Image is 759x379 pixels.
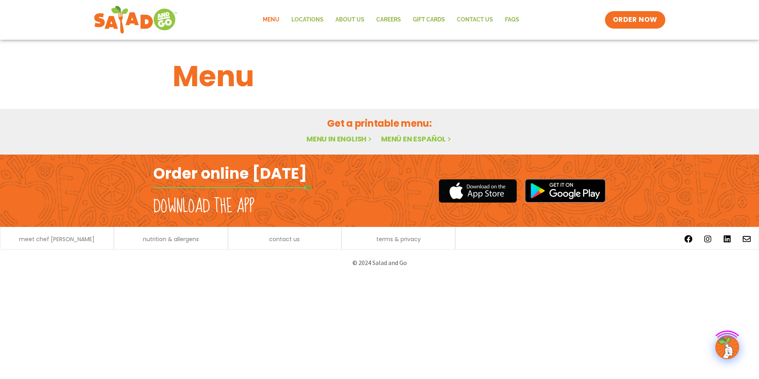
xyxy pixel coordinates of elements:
a: Menu in English [306,134,373,144]
h2: Get a printable menu: [173,116,586,130]
h2: Download the app [153,195,254,218]
a: FAQs [499,11,525,29]
img: new-SAG-logo-768×292 [94,4,177,36]
a: About Us [329,11,370,29]
a: Locations [285,11,329,29]
a: Menú en español [381,134,453,144]
a: nutrition & allergens [143,236,199,242]
a: ORDER NOW [605,11,665,29]
h1: Menu [173,55,586,98]
a: terms & privacy [376,236,421,242]
a: Careers [370,11,407,29]
nav: Menu [257,11,525,29]
img: fork [153,186,312,190]
a: meet chef [PERSON_NAME] [19,236,94,242]
a: Contact Us [451,11,499,29]
span: ORDER NOW [613,15,657,25]
p: © 2024 Salad and Go [157,257,602,268]
h2: Order online [DATE] [153,164,307,183]
img: google_play [525,179,606,203]
a: GIFT CARDS [407,11,451,29]
a: contact us [269,236,300,242]
a: Menu [257,11,285,29]
img: appstore [439,178,517,204]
